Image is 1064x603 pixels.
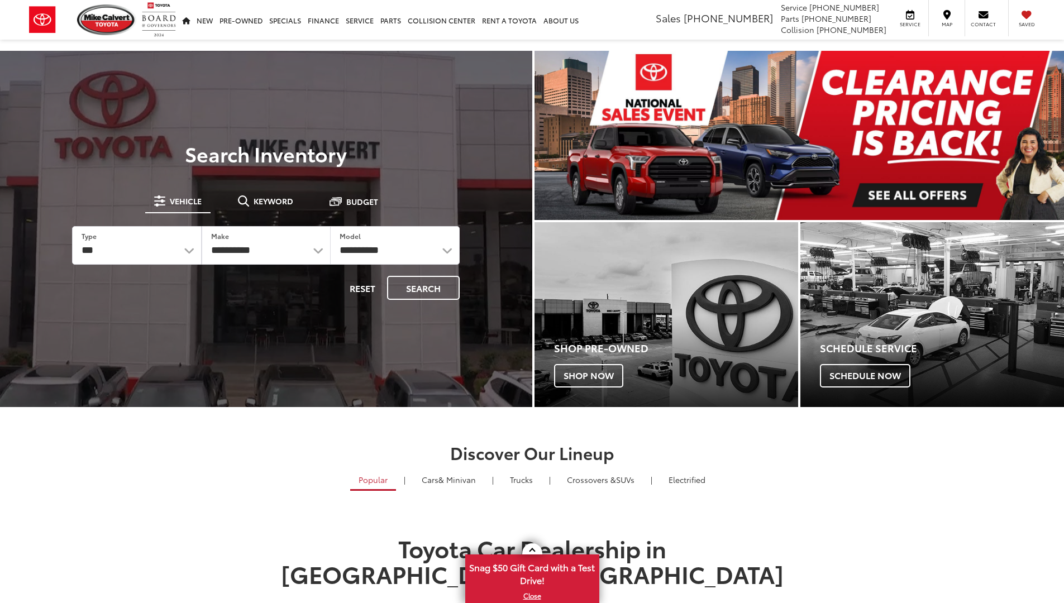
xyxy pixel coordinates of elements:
[340,231,361,241] label: Model
[817,24,886,35] span: [PHONE_NUMBER]
[346,198,378,205] span: Budget
[502,470,541,489] a: Trucks
[77,4,136,35] img: Mike Calvert Toyota
[1014,21,1039,28] span: Saved
[82,231,97,241] label: Type
[211,231,229,241] label: Make
[781,13,799,24] span: Parts
[387,276,460,300] button: Search
[820,364,910,387] span: Schedule Now
[47,142,485,165] h3: Search Inventory
[684,11,773,25] span: [PHONE_NUMBER]
[535,222,798,407] a: Shop Pre-Owned Shop Now
[139,443,926,462] h2: Discover Our Lineup
[350,470,396,491] a: Popular
[800,222,1064,407] a: Schedule Service Schedule Now
[648,474,655,485] li: |
[546,474,554,485] li: |
[466,556,598,590] span: Snag $50 Gift Card with a Test Drive!
[340,276,385,300] button: Reset
[567,474,616,485] span: Crossovers &
[934,21,959,28] span: Map
[800,222,1064,407] div: Toyota
[660,470,714,489] a: Electrified
[438,474,476,485] span: & Minivan
[554,364,623,387] span: Shop Now
[781,24,814,35] span: Collision
[170,197,202,205] span: Vehicle
[898,21,923,28] span: Service
[489,474,497,485] li: |
[413,470,484,489] a: Cars
[781,2,807,13] span: Service
[656,11,681,25] span: Sales
[535,222,798,407] div: Toyota
[820,343,1064,354] h4: Schedule Service
[801,13,871,24] span: [PHONE_NUMBER]
[809,2,879,13] span: [PHONE_NUMBER]
[559,470,643,489] a: SUVs
[254,197,293,205] span: Keyword
[401,474,408,485] li: |
[554,343,798,354] h4: Shop Pre-Owned
[971,21,996,28] span: Contact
